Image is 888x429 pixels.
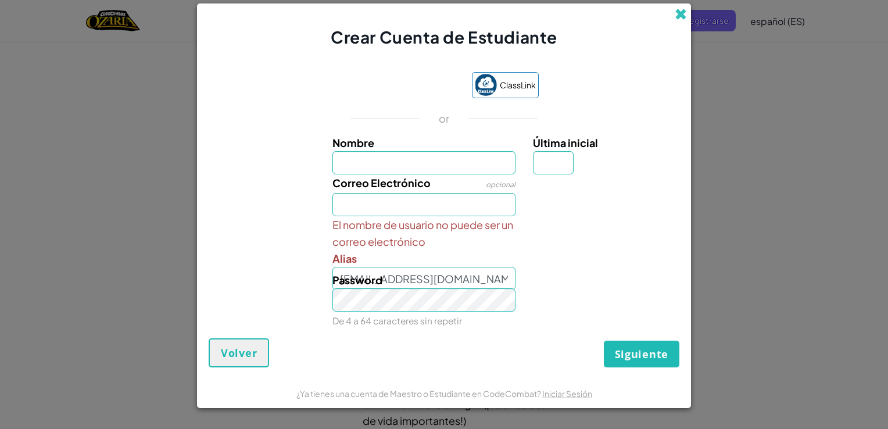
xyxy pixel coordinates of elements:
a: Iniciar Sesión [542,388,592,399]
p: or [439,112,450,126]
span: Siguiente [615,347,668,361]
span: Volver [221,346,257,360]
span: El nombre de usuario no puede ser un correo electrónico [332,216,516,250]
img: classlink-logo-small.png [475,74,497,96]
span: Password [332,273,382,287]
span: Nombre [332,136,374,149]
span: ¿Ya tienes una cuenta de Maestro o Estudiante en CodeCombat? [296,388,542,399]
button: Siguiente [604,341,679,367]
span: opcional [486,180,515,189]
span: ClassLink [500,77,536,94]
span: Correo Electrónico [332,176,431,190]
iframe: Botón de Acceder con Google [344,73,466,99]
span: Crear Cuenta de Estudiante [331,27,557,47]
button: Volver [209,338,269,367]
small: De 4 a 64 caracteres sin repetir [332,315,462,326]
span: Última inicial [533,136,598,149]
span: Alias [332,252,357,265]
